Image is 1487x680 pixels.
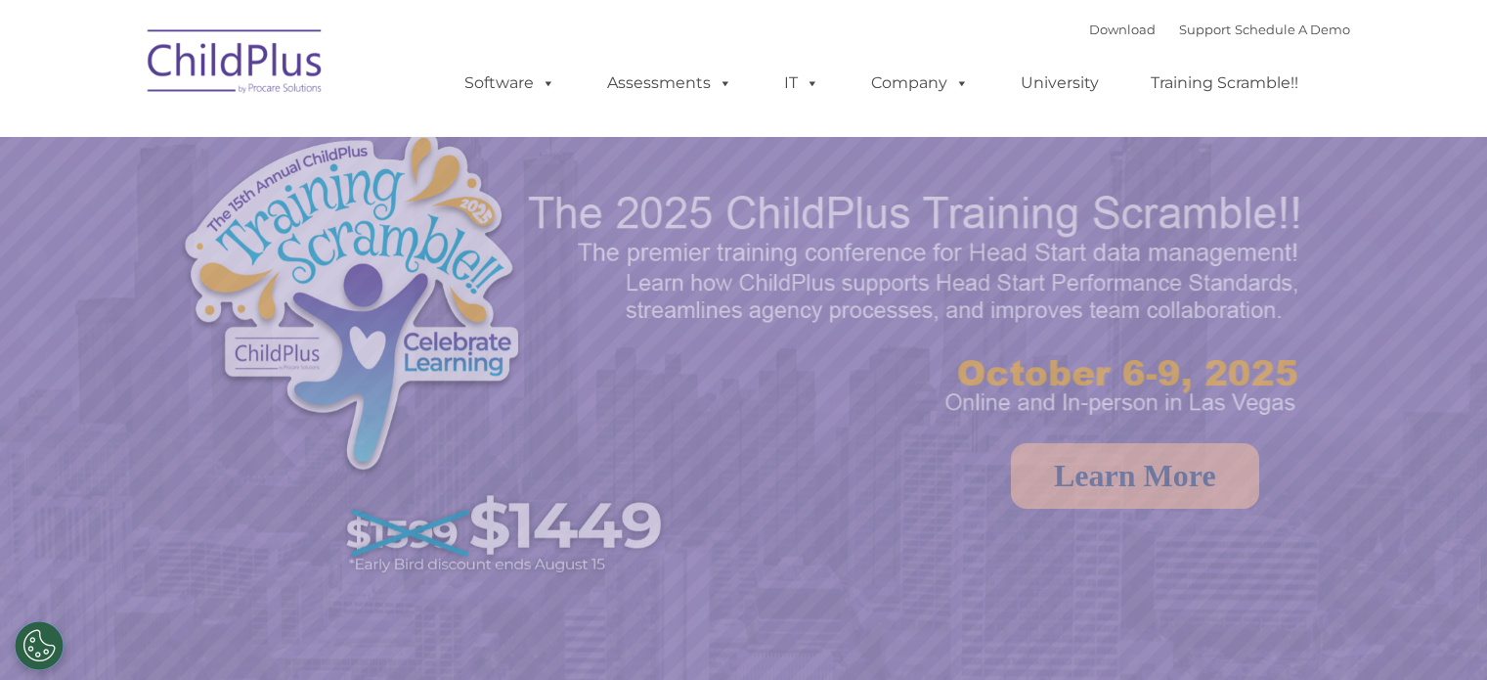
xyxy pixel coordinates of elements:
img: ChildPlus by Procare Solutions [138,16,333,113]
a: Training Scramble!! [1131,64,1318,103]
a: Download [1089,22,1156,37]
a: Company [852,64,988,103]
button: Cookies Settings [15,621,64,670]
a: Assessments [588,64,752,103]
a: Schedule A Demo [1235,22,1350,37]
a: Software [445,64,575,103]
font: | [1089,22,1350,37]
a: IT [765,64,839,103]
a: University [1001,64,1118,103]
a: Learn More [1011,443,1259,509]
a: Support [1179,22,1231,37]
